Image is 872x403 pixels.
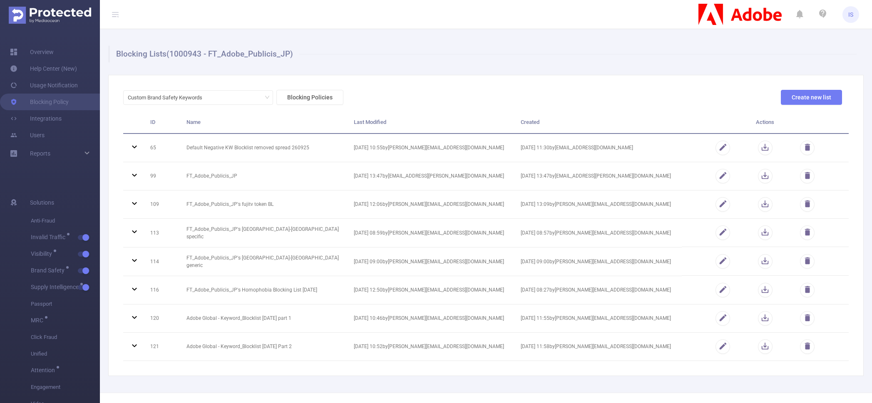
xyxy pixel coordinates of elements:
span: [DATE] 09:00 by [PERSON_NAME][EMAIL_ADDRESS][DOMAIN_NAME] [354,259,504,265]
span: [DATE] 13:47 by [EMAIL_ADDRESS][PERSON_NAME][DOMAIN_NAME] [521,173,671,179]
span: Supply Intelligence [31,284,82,290]
a: Integrations [10,110,62,127]
td: 120 [144,304,180,333]
span: Engagement [31,379,100,396]
td: Adobe Global - Keyword_Blocklist [DATE] Part 2 [180,333,347,361]
a: Blocking Policies [273,94,343,101]
td: FT_Adobe_Publicis_JP's [GEOGRAPHIC_DATA]-[GEOGRAPHIC_DATA] generic [180,247,347,276]
span: IS [848,6,853,23]
span: Anti-Fraud [31,213,100,229]
td: 109 [144,190,180,219]
img: Protected Media [9,7,91,24]
span: Solutions [30,194,54,211]
span: [DATE] 08:59 by [PERSON_NAME][EMAIL_ADDRESS][DOMAIN_NAME] [354,230,504,236]
span: Passport [31,296,100,312]
span: Actions [756,119,774,125]
span: Created [521,119,539,125]
span: Unified [31,346,100,362]
td: 113 [144,219,180,247]
span: [DATE] 11:30 by [EMAIL_ADDRESS][DOMAIN_NAME] [521,145,633,151]
span: [DATE] 10:55 by [PERSON_NAME][EMAIL_ADDRESS][DOMAIN_NAME] [354,145,504,151]
span: Attention [31,367,58,373]
span: MRC [31,317,46,323]
button: Create new list [781,90,842,105]
span: Visibility [31,251,55,257]
span: Click Fraud [31,329,100,346]
h1: Blocking Lists (1000943 - FT_Adobe_Publicis_JP) [108,46,857,62]
td: FT_Adobe_Publicis_JP's Homophobia Blocking List [DATE] [180,276,347,304]
span: [DATE] 13:09 by [PERSON_NAME][EMAIL_ADDRESS][DOMAIN_NAME] [521,201,671,207]
span: [DATE] 10:46 by [PERSON_NAME][EMAIL_ADDRESS][DOMAIN_NAME] [354,315,504,321]
a: Usage Notification [10,77,78,94]
span: Last Modified [354,119,386,125]
td: FT_Adobe_Publicis_JP's fujitv token BL [180,190,347,219]
td: 114 [144,247,180,276]
td: Adobe Global - Keyword_Blocklist [DATE] part 1 [180,304,347,333]
td: FT_Adobe_Publicis_JP [180,162,347,190]
span: Reports [30,150,50,157]
span: ID [150,119,155,125]
a: Users [10,127,45,143]
div: Custom Brand Safety Keywords [128,91,208,104]
span: Name [186,119,201,125]
td: 116 [144,276,180,304]
span: [DATE] 11:58 by [PERSON_NAME][EMAIL_ADDRESS][DOMAIN_NAME] [521,344,671,349]
span: [DATE] 08:27 by [PERSON_NAME][EMAIL_ADDRESS][DOMAIN_NAME] [521,287,671,293]
span: [DATE] 12:50 by [PERSON_NAME][EMAIL_ADDRESS][DOMAIN_NAME] [354,287,504,293]
td: 121 [144,333,180,361]
a: Blocking Policy [10,94,69,110]
td: 99 [144,162,180,190]
span: [DATE] 11:55 by [PERSON_NAME][EMAIL_ADDRESS][DOMAIN_NAME] [521,315,671,321]
td: FT_Adobe_Publicis_JP's [GEOGRAPHIC_DATA]-[GEOGRAPHIC_DATA] specific [180,219,347,247]
span: Brand Safety [31,267,67,273]
span: [DATE] 10:52 by [PERSON_NAME][EMAIL_ADDRESS][DOMAIN_NAME] [354,344,504,349]
span: [DATE] 09:00 by [PERSON_NAME][EMAIL_ADDRESS][DOMAIN_NAME] [521,259,671,265]
a: Reports [30,145,50,162]
button: Blocking Policies [276,90,343,105]
i: icon: down [265,95,270,101]
td: Default Negative KW Blocklist removed spread 260925 [180,134,347,162]
a: Overview [10,44,54,60]
a: Help Center (New) [10,60,77,77]
td: 65 [144,134,180,162]
span: [DATE] 12:06 by [PERSON_NAME][EMAIL_ADDRESS][DOMAIN_NAME] [354,201,504,207]
span: [DATE] 08:57 by [PERSON_NAME][EMAIL_ADDRESS][DOMAIN_NAME] [521,230,671,236]
span: [DATE] 13:47 by [EMAIL_ADDRESS][PERSON_NAME][DOMAIN_NAME] [354,173,504,179]
span: Invalid Traffic [31,234,68,240]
